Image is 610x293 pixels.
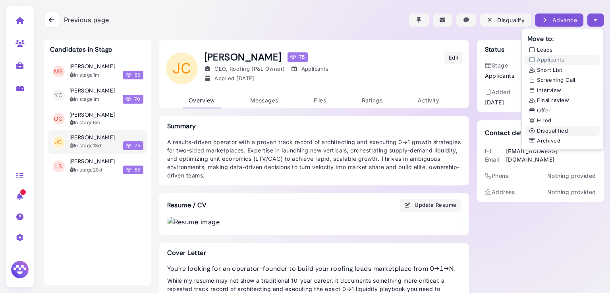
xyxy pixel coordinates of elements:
[525,45,600,55] button: Leads
[525,75,600,85] button: Screening Call
[412,93,445,108] a: Activity
[93,96,100,102] time: 2025-09-04T12:29:25.466Z
[244,93,284,108] a: Messages
[126,167,131,173] img: Megan Score
[53,113,65,125] span: OO
[525,85,600,96] button: Interview
[69,63,115,70] h3: [PERSON_NAME]
[236,75,255,81] time: Aug 21, 2025
[449,54,459,62] div: Edit
[123,71,143,79] span: 65
[53,89,65,101] span: YC
[400,199,461,212] button: Update Resume
[485,46,505,53] h3: Status
[167,265,461,272] h2: You're looking for an operator-founder to build your roofing leads marketplace from 0→1→N.
[69,119,100,126] div: In stage
[69,134,115,141] h3: [PERSON_NAME]
[93,72,100,78] time: 2025-09-04T12:29:31.814Z
[525,106,600,116] button: Offer
[535,13,583,27] button: Advance
[525,55,600,65] button: Applicants
[485,172,509,180] div: Phone
[205,52,329,63] h1: [PERSON_NAME]
[485,129,533,137] h3: Contact details
[53,66,65,77] span: MS
[123,166,143,174] span: 85
[183,93,221,108] a: Overview
[525,136,600,146] button: Archived
[485,188,515,196] div: Address
[69,166,102,173] div: In stage
[250,97,278,104] span: Messages
[123,141,143,150] span: 75
[10,260,30,280] img: Megan
[308,93,332,108] a: Files
[547,172,596,180] p: Nothing provided
[53,136,65,148] span: JC
[50,46,112,53] h3: Candidates in Stage
[69,142,101,149] div: In stage
[362,97,382,104] span: Ratings
[167,249,461,256] h3: Cover Letter
[547,188,596,196] p: Nothing provided
[205,75,255,83] div: Applied
[166,52,198,84] span: JC
[126,72,131,78] img: Megan Score
[525,33,600,45] h3: Move to:
[69,87,115,94] h3: [PERSON_NAME]
[288,52,308,62] div: 75
[69,158,115,165] h3: [PERSON_NAME]
[404,201,457,209] div: Update Resume
[356,93,388,108] a: Ratings
[64,15,109,25] span: Previous page
[125,96,131,102] img: Megan Score
[525,126,600,136] button: Disqualified
[93,120,100,125] time: 2025-09-04T12:24:30.953Z
[525,95,600,106] button: Final review
[486,16,525,24] div: Disqualify
[189,97,215,104] span: Overview
[167,122,461,130] h3: Summary
[506,147,596,164] div: [EMAIL_ADDRESS][DOMAIN_NAME]
[168,217,461,227] img: Resume image
[314,97,326,104] span: Files
[93,143,101,148] time: 2025-08-21T12:45:30.048Z
[53,160,65,172] span: LS
[123,95,143,104] span: 70
[69,96,100,103] div: In stage
[485,61,515,69] div: Stage
[541,16,577,24] div: Advance
[205,65,285,73] div: CEO, Roofing (P&L Owner)
[69,71,100,79] div: In stage
[485,71,515,80] div: Applicants
[93,167,102,173] time: 2025-08-15T12:20:10.807Z
[69,112,115,118] h3: [PERSON_NAME]
[126,143,131,148] img: Megan Score
[290,54,296,60] img: Megan Score
[485,98,504,106] time: [DATE]
[525,116,600,126] button: Hired
[167,138,461,179] p: A results-driven operator with a proven track record of architecting and executing 0→1 growth str...
[418,97,439,104] span: Activity
[159,193,215,217] h3: Resume / CV
[44,12,109,28] a: Previous page
[480,13,531,27] button: Disqualify
[444,52,463,64] button: Edit
[291,65,329,73] div: Applicants
[525,65,600,75] button: Short List
[485,88,511,96] div: Added
[485,147,504,164] div: Email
